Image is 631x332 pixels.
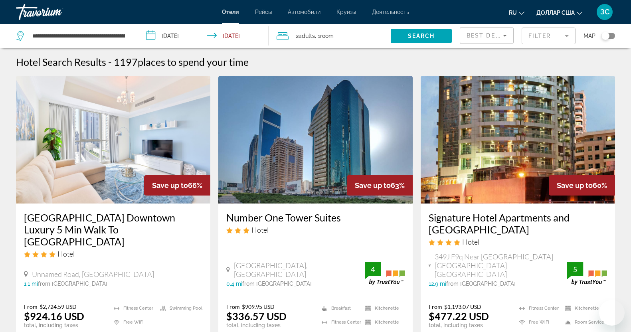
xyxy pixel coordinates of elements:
button: Filter [522,27,576,45]
del: $2,724.59 USD [40,303,77,310]
img: Hotel image [16,76,210,204]
li: Kitchenette [361,317,405,327]
span: Hotel [462,237,479,246]
li: Kitchenette [561,303,607,313]
button: Search [391,29,452,43]
span: Save up to [557,181,593,190]
span: From [429,303,442,310]
div: 5 [567,265,583,274]
span: from [GEOGRAPHIC_DATA] [38,281,107,287]
a: Деятельность [372,9,409,15]
button: Изменить валюту [536,7,582,18]
div: 63% [347,175,413,196]
a: Отели [222,9,239,15]
span: Save up to [152,181,188,190]
li: Breakfast [318,303,361,313]
div: 66% [144,175,210,196]
span: 1.1 mi [24,281,38,287]
div: 4 [365,265,381,274]
li: Room Service [561,317,607,327]
span: 349J F9q Near [GEOGRAPHIC_DATA] [GEOGRAPHIC_DATA] [GEOGRAPHIC_DATA] [435,252,567,279]
button: Travelers: 2 adults, 0 children [269,24,391,48]
a: Number One Tower Suites [226,211,405,223]
del: $909.95 USD [242,303,275,310]
h1: Hotel Search Results [16,56,106,68]
span: Room [320,33,334,39]
span: , 1 [315,30,334,41]
p: total, including taxes [24,322,103,328]
iframe: Кнопка запуска окна обмена сообщениями [599,300,625,326]
img: trustyou-badge.svg [365,262,405,285]
span: Save up to [355,181,391,190]
li: Fitness Center [318,317,361,327]
span: from [GEOGRAPHIC_DATA] [446,281,516,287]
span: From [226,303,240,310]
mat-select: Sort by [467,31,507,40]
button: Изменить язык [509,7,524,18]
li: Fitness Center [110,303,156,313]
div: 4 star Hotel [429,237,607,246]
div: 3 star Hotel [226,225,405,234]
del: $1,193.07 USD [444,303,481,310]
span: 12.9 mi [429,281,446,287]
span: Map [584,30,595,41]
span: from [GEOGRAPHIC_DATA] [242,281,312,287]
button: Check-in date: Nov 9, 2025 Check-out date: Nov 12, 2025 [138,24,268,48]
div: 60% [549,175,615,196]
span: 0.4 mi [226,281,242,287]
div: 4 star Hotel [24,249,202,258]
font: ЗС [600,8,609,16]
span: [GEOGRAPHIC_DATA], [GEOGRAPHIC_DATA] [234,261,365,279]
a: Травориум [16,2,96,22]
span: Best Deals [467,32,508,39]
span: Search [408,33,435,39]
span: 2 [296,30,315,41]
span: Hotel [57,249,75,258]
a: [GEOGRAPHIC_DATA] Downtown Luxury 5 Min Walk To [GEOGRAPHIC_DATA] [24,211,202,247]
button: Меню пользователя [594,4,615,20]
ins: $924.16 USD [24,310,84,322]
span: Unnamed Road, [GEOGRAPHIC_DATA] [32,270,154,279]
li: Free WiFi [110,317,156,327]
p: total, including taxes [429,322,507,328]
font: доллар США [536,10,575,16]
ins: $477.22 USD [429,310,489,322]
h2: 1197 [114,56,249,68]
a: Signature Hotel Apartments and [GEOGRAPHIC_DATA] [429,211,607,235]
span: places to spend your time [138,56,249,68]
font: ru [509,10,517,16]
img: Hotel image [421,76,615,204]
button: Toggle map [595,32,615,40]
li: Swimming Pool [156,303,202,313]
ins: $336.57 USD [226,310,287,322]
li: Kitchenette [361,303,405,313]
li: Free WiFi [515,317,561,327]
span: - [108,56,112,68]
a: Рейсы [255,9,272,15]
a: Круизы [336,9,356,15]
li: Fitness Center [515,303,561,313]
a: Автомобили [288,9,320,15]
p: total, including taxes [226,322,305,328]
span: Adults [299,33,315,39]
span: Hotel [251,225,269,234]
img: Hotel image [218,76,413,204]
span: From [24,303,38,310]
img: trustyou-badge.svg [567,262,607,285]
